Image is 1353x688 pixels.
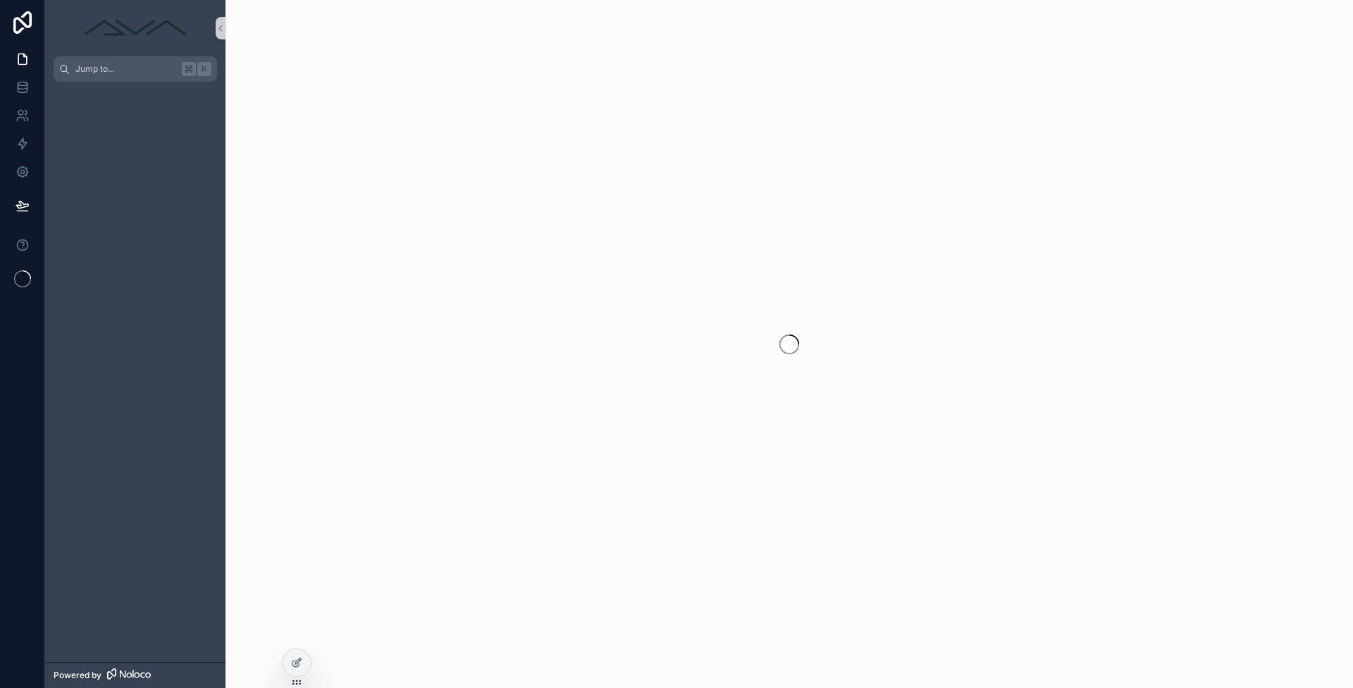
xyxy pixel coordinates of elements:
img: App logo [79,17,192,39]
div: scrollable content [45,82,225,107]
button: Jump to...K [54,56,217,82]
span: Jump to... [75,63,176,75]
span: Powered by [54,670,101,681]
span: K [199,63,210,75]
a: Powered by [45,662,225,688]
